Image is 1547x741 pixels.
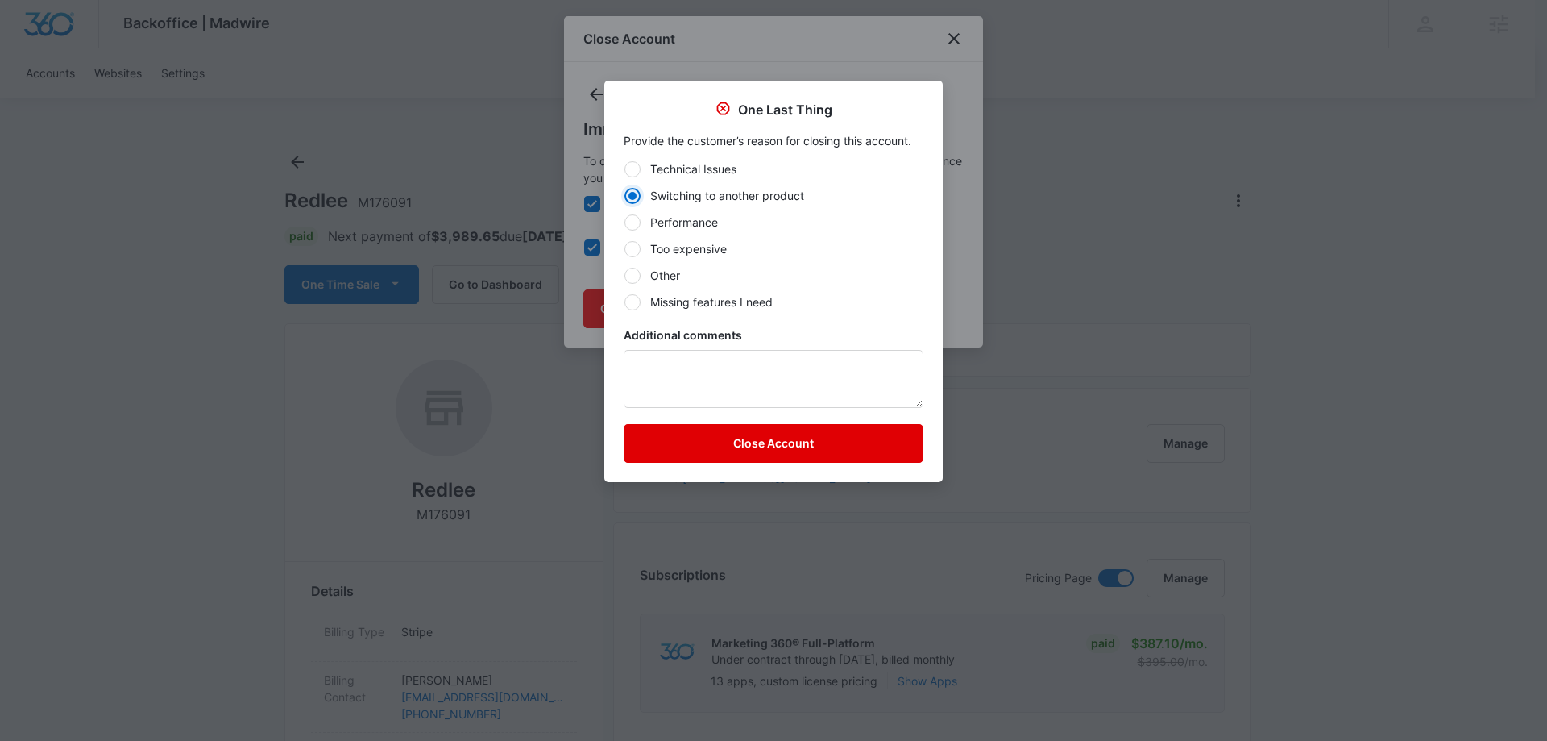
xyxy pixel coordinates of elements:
p: Provide the customer’s reason for closing this account. [624,132,923,149]
label: Other [624,267,923,284]
label: Technical Issues [624,160,923,177]
label: Additional comments [624,327,923,343]
label: Missing features I need [624,293,923,310]
p: One Last Thing [738,100,832,119]
label: Switching to another product [624,187,923,204]
button: Close Account [624,424,923,463]
label: Performance [624,214,923,231]
label: Too expensive [624,240,923,257]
